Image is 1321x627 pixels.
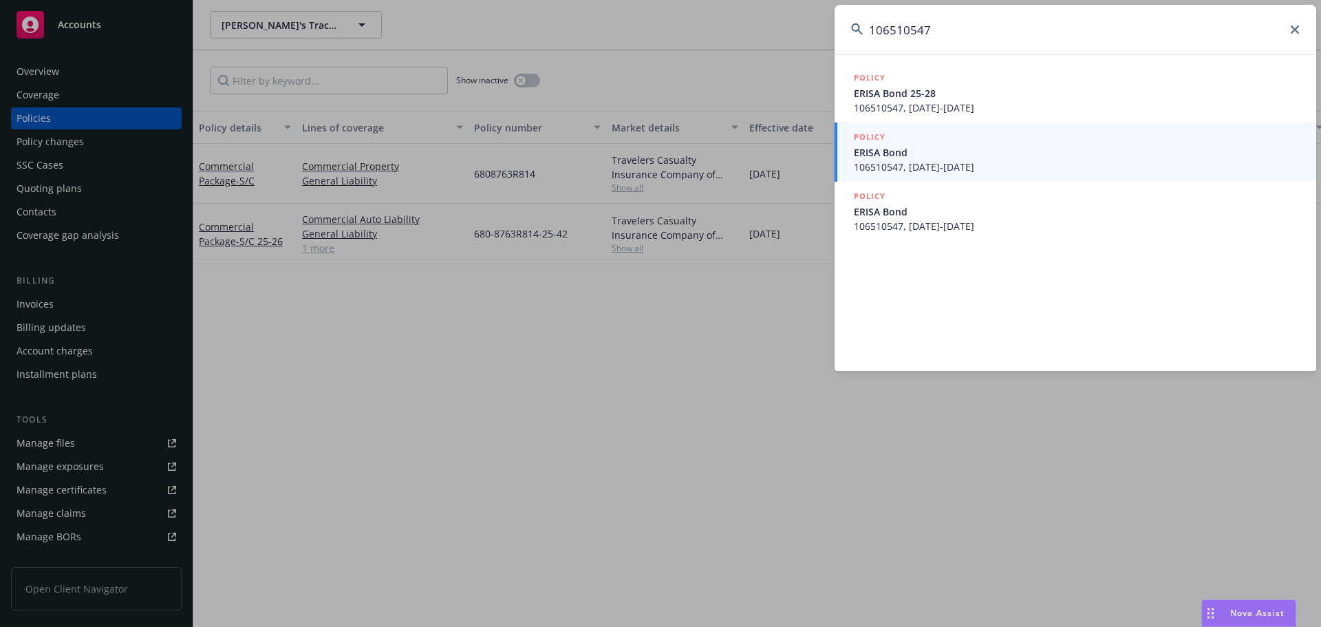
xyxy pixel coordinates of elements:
button: Nova Assist [1201,599,1296,627]
span: 106510547, [DATE]-[DATE] [854,219,1300,233]
span: ERISA Bond 25-28 [854,86,1300,100]
span: Nova Assist [1230,607,1285,619]
input: Search... [835,5,1316,54]
span: 106510547, [DATE]-[DATE] [854,100,1300,115]
h5: POLICY [854,130,885,144]
h5: POLICY [854,189,885,203]
a: POLICYERISA Bond106510547, [DATE]-[DATE] [835,123,1316,182]
span: 106510547, [DATE]-[DATE] [854,160,1300,174]
span: ERISA Bond [854,204,1300,219]
a: POLICYERISA Bond106510547, [DATE]-[DATE] [835,182,1316,241]
div: Drag to move [1202,600,1219,626]
h5: POLICY [854,71,885,85]
a: POLICYERISA Bond 25-28106510547, [DATE]-[DATE] [835,63,1316,123]
span: ERISA Bond [854,145,1300,160]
